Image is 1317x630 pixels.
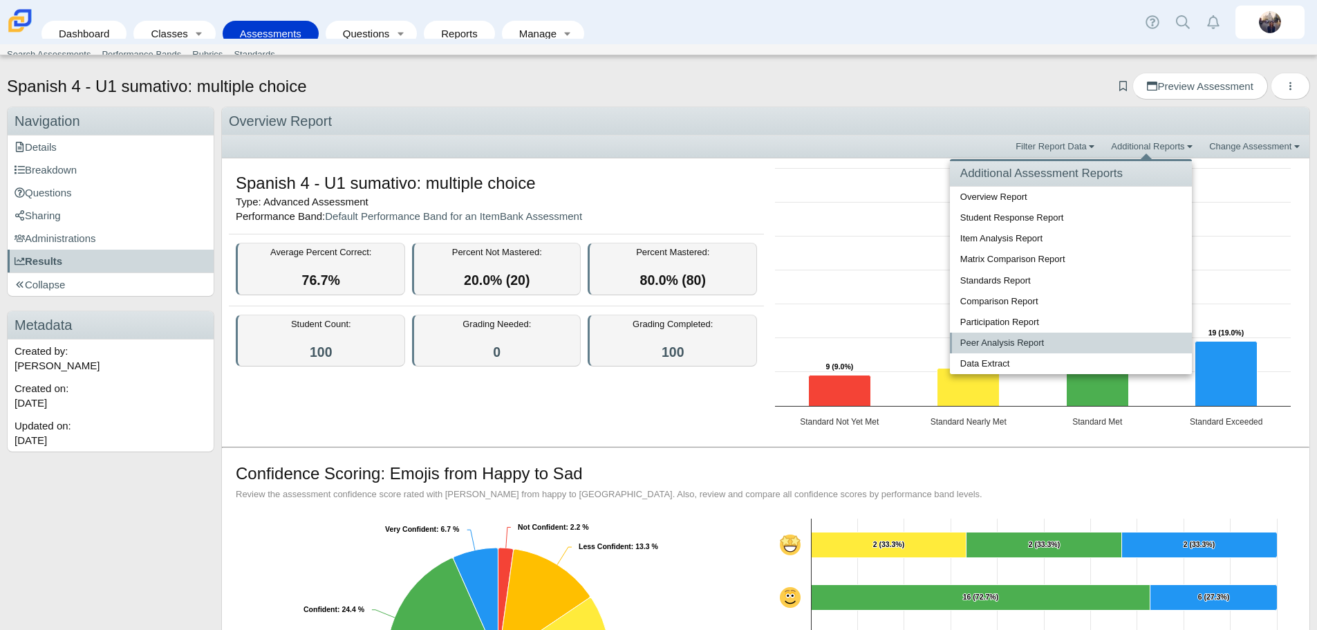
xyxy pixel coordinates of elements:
path: Very Confident, 2. Standard Nearly Met. [811,532,966,557]
a: Results [8,250,214,272]
text: : 6.7 % [385,525,460,533]
a: Sharing [8,204,214,227]
a: Carmen School of Science & Technology [6,26,35,37]
a: Breakdown [8,158,214,181]
text: Standard Not Yet Met [800,417,879,427]
tspan: Confident [303,605,337,613]
text: : 24.4 % [303,605,365,613]
a: Preview Assessment [1132,73,1267,100]
a: Collapse [8,273,214,296]
text: 16 (72.7%) [962,593,998,601]
div: Grading Completed: [588,315,757,367]
img: slightly-smiling-face.png [780,587,801,608]
img: star-struck-face.png [780,535,801,555]
a: Administrations [8,227,214,250]
span: Collapse [15,279,65,290]
div: Review the assessment confidence score rated with [PERSON_NAME] from happy to [GEOGRAPHIC_DATA]. ... [236,488,1296,501]
a: Filter Report Data [1012,140,1101,154]
path: Very Confident, 2. Standard Met. [966,532,1121,557]
text: 2 (33.3%) [872,540,904,548]
div: Chart. Highcharts interactive chart. [768,161,1303,438]
time: Sep 29, 2024 at 10:25 AM [15,397,47,409]
h2: Confidence Scoring: Emojis from Happy to Sad [236,462,583,485]
text: Standard Met [1072,417,1123,427]
img: Carmen School of Science & Technology [6,6,35,35]
text: 9 (9.0%) [825,362,853,371]
a: Performance Bands [96,44,187,65]
a: 0 [493,344,501,360]
a: Manage [509,21,558,46]
a: Classes [140,21,189,46]
span: Details [15,141,57,153]
h1: Spanish 4 - U1 sumativo: multiple choice [7,75,307,98]
div: Created by: [PERSON_NAME] [8,340,214,377]
a: Standards [228,44,280,65]
a: Toggle expanded [558,21,577,46]
a: Toggle expanded [189,21,209,46]
span: Administrations [15,232,96,244]
h3: Metadata [8,311,214,340]
text: Standard Nearly Met [930,417,1007,427]
span: Breakdown [15,164,77,176]
span: Navigation [15,113,80,129]
a: Toggle expanded [391,21,410,46]
span: 20.0% (20) [464,272,530,288]
div: Grading Needed: [412,315,581,367]
a: Assessments [230,21,312,46]
a: 100 [662,344,684,360]
path: Standard Not Yet Met, 9. Overall Assessment Performance. [808,375,870,406]
a: Questions [333,21,391,46]
a: Dashboard [48,21,120,46]
span: 76.7% [302,272,340,288]
div: Percent Mastered: [588,243,757,295]
span: Results [15,255,62,267]
span: Sharing [15,210,61,221]
a: 100 [310,344,333,360]
div: Percent Not Mastered: [412,243,581,295]
a: Overview Report [950,187,1192,207]
a: Item Analysis Report [950,228,1192,249]
a: Add bookmark [1117,80,1130,92]
path: Confident, 16. Standard Met. [811,584,1150,610]
a: Standards Report [950,270,1192,291]
a: britta.barnhart.NdZ84j [1235,6,1305,39]
a: Rubrics [187,44,228,65]
h4: Additional Assessment Reports [950,161,1192,187]
tspan: Less Confident [579,542,631,550]
a: Matrix Comparison Report [950,249,1192,270]
dd: Type: Advanced Assessment Performance Band: [229,161,764,234]
a: Alerts [1198,7,1229,37]
a: Comparison Report [950,291,1192,312]
text: 19 (19.0%) [1208,328,1243,337]
path: Confident, 6. Standard Exceeded. [1150,584,1277,610]
div: Updated on: [8,414,214,452]
path: Standard Exceeded, 19. Overall Assessment Performance. [1195,341,1257,406]
h1: Spanish 4 - U1 sumativo: multiple choice [236,172,536,195]
svg: Interactive chart [768,161,1298,438]
span: Questions [15,187,72,198]
img: britta.barnhart.NdZ84j [1259,11,1281,33]
a: Additional Reports [1108,140,1199,154]
a: Participation Report [950,312,1192,333]
text: : 13.3 % [579,542,659,550]
text: 2 (33.3%) [1183,540,1215,548]
span: Very Confident [780,535,801,555]
a: Default Performance Band for an ItemBank Assessment [325,210,582,222]
a: Data Extract [950,353,1192,374]
a: Questions [8,181,214,204]
a: Search Assessments [1,44,96,65]
div: Overview Report [222,107,1309,136]
a: Details [8,136,214,158]
span: 80.0% (80) [640,272,706,288]
span: Confident [780,587,801,608]
a: Change Assessment [1206,140,1306,154]
text: 2 (33.3%) [1028,540,1060,548]
text: Standard Exceeded [1190,417,1262,427]
a: Student Response Report [950,207,1192,228]
text: 6 (27.3%) [1197,593,1229,601]
text: : 2.2 % [518,523,589,531]
div: Student Count: [236,315,405,367]
tspan: Not Confident [518,523,566,531]
a: Reports [431,21,488,46]
button: More options [1271,73,1310,100]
